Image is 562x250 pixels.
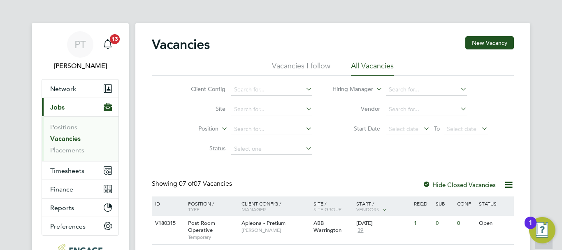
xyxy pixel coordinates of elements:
span: PT [74,39,86,50]
span: Jobs [50,103,65,111]
div: ID [153,196,182,210]
span: Preferences [50,222,86,230]
div: Reqd [412,196,433,210]
button: Open Resource Center, 1 new notification [529,217,555,243]
span: 07 of [179,180,194,188]
span: Philip Tedstone [42,61,119,71]
button: Timesheets [42,161,118,180]
span: Timesheets [50,167,84,175]
a: PT[PERSON_NAME] [42,31,119,71]
span: Reports [50,204,74,212]
button: Finance [42,180,118,198]
div: Status [477,196,513,210]
input: Search for... [231,104,312,115]
div: Showing [152,180,234,188]
div: Jobs [42,116,118,161]
div: Start / [354,196,412,217]
input: Select one [231,143,312,155]
span: 07 Vacancies [179,180,232,188]
label: Hiring Manager [326,85,373,93]
input: Search for... [386,84,467,96]
div: Client Config / [239,196,311,216]
div: Position / [182,196,239,216]
a: Vacancies [50,135,81,143]
span: 39 [356,227,365,234]
button: Reports [42,199,118,217]
span: Post Room Operative [188,220,215,234]
span: To [432,123,442,134]
span: Network [50,85,76,93]
input: Search for... [386,104,467,115]
div: 1 [529,223,532,234]
div: V180315 [153,216,182,231]
span: Site Group [314,206,341,213]
div: [DATE] [356,220,410,227]
div: Site / [311,196,355,216]
span: Manager [242,206,266,213]
span: 13 [110,34,120,44]
label: Position [171,125,218,133]
span: ABB Warrington [314,220,341,234]
button: Network [42,79,118,98]
a: 13 [100,31,116,58]
span: Apleona - Pretium [242,220,286,227]
div: Conf [455,196,476,210]
input: Search for... [231,124,312,135]
a: Placements [50,146,84,154]
div: Sub [434,196,455,210]
div: 1 [412,216,433,231]
div: Open [477,216,513,231]
label: Hide Closed Vacancies [423,181,496,189]
div: 0 [434,216,455,231]
button: Preferences [42,217,118,235]
span: Select date [447,125,476,133]
li: All Vacancies [351,61,394,76]
label: Client Config [178,85,225,93]
div: 0 [455,216,476,231]
button: New Vacancy [465,36,514,49]
span: Vendors [356,206,379,213]
button: Jobs [42,98,118,116]
span: Finance [50,185,73,193]
span: [PERSON_NAME] [242,227,309,234]
label: Site [178,105,225,112]
li: Vacancies I follow [272,61,330,76]
span: Select date [389,125,418,133]
input: Search for... [231,84,312,96]
h2: Vacancies [152,36,210,53]
label: Status [178,145,225,152]
a: Positions [50,123,77,131]
label: Start Date [333,125,380,132]
span: Temporary [188,234,237,241]
label: Vendor [333,105,380,112]
span: Type [188,206,200,213]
